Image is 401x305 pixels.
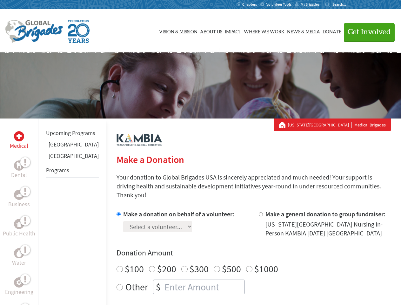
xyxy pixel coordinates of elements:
[8,190,30,209] a: BusinessBusiness
[14,219,24,229] div: Public Health
[49,141,99,148] a: [GEOGRAPHIC_DATA]
[117,134,162,146] img: logo-kambia.png
[242,2,257,7] span: Chapters
[200,15,222,47] a: About Us
[332,2,351,7] input: Search...
[17,221,22,227] img: Public Health
[17,280,22,285] img: Engineering
[46,152,99,163] li: Panama
[46,166,69,174] a: Programs
[287,15,320,47] a: News & Media
[117,154,391,165] h2: Make a Donation
[123,210,234,218] label: Make a donation on behalf of a volunteer:
[46,163,99,178] li: Programs
[10,131,28,150] a: MedicalMedical
[125,263,144,275] label: $100
[222,263,241,275] label: $500
[17,134,22,139] img: Medical
[14,248,24,258] div: Water
[190,263,209,275] label: $300
[265,210,385,218] label: Make a general donation to group fundraiser:
[8,200,30,209] p: Business
[11,160,27,180] a: DentalDental
[17,162,22,168] img: Dental
[3,219,35,238] a: Public HealthPublic Health
[279,122,386,128] div: Medical Brigades
[10,141,28,150] p: Medical
[17,192,22,197] img: Business
[348,28,391,36] span: Get Involved
[14,131,24,141] div: Medical
[46,126,99,140] li: Upcoming Programs
[14,160,24,171] div: Dental
[14,190,24,200] div: Business
[265,220,391,238] div: [US_STATE][GEOGRAPHIC_DATA] Nursing In-Person KAMBIA [DATE] [GEOGRAPHIC_DATA]
[323,15,341,47] a: Donate
[244,15,284,47] a: Where We Work
[12,258,26,267] p: Water
[117,248,391,258] h4: Donation Amount
[12,248,26,267] a: WaterWater
[153,280,163,294] div: $
[163,280,244,294] input: Enter Amount
[159,15,197,47] a: Vision & Mission
[117,173,391,200] p: Your donation to Global Brigades USA is sincerely appreciated and much needed! Your support is dr...
[266,2,291,7] span: Volunteer Tools
[49,152,99,159] a: [GEOGRAPHIC_DATA]
[301,2,319,7] span: MyBrigades
[17,249,22,257] img: Water
[344,23,395,41] button: Get Involved
[5,277,33,296] a: EngineeringEngineering
[5,288,33,296] p: Engineering
[3,229,35,238] p: Public Health
[254,263,278,275] label: $1000
[11,171,27,180] p: Dental
[5,20,63,43] img: Global Brigades Logo
[68,20,90,43] img: Global Brigades Celebrating 20 Years
[14,277,24,288] div: Engineering
[225,15,241,47] a: Impact
[157,263,176,275] label: $200
[125,280,148,294] label: Other
[46,129,95,137] a: Upcoming Programs
[288,122,352,128] a: [US_STATE][GEOGRAPHIC_DATA]
[46,140,99,152] li: Belize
